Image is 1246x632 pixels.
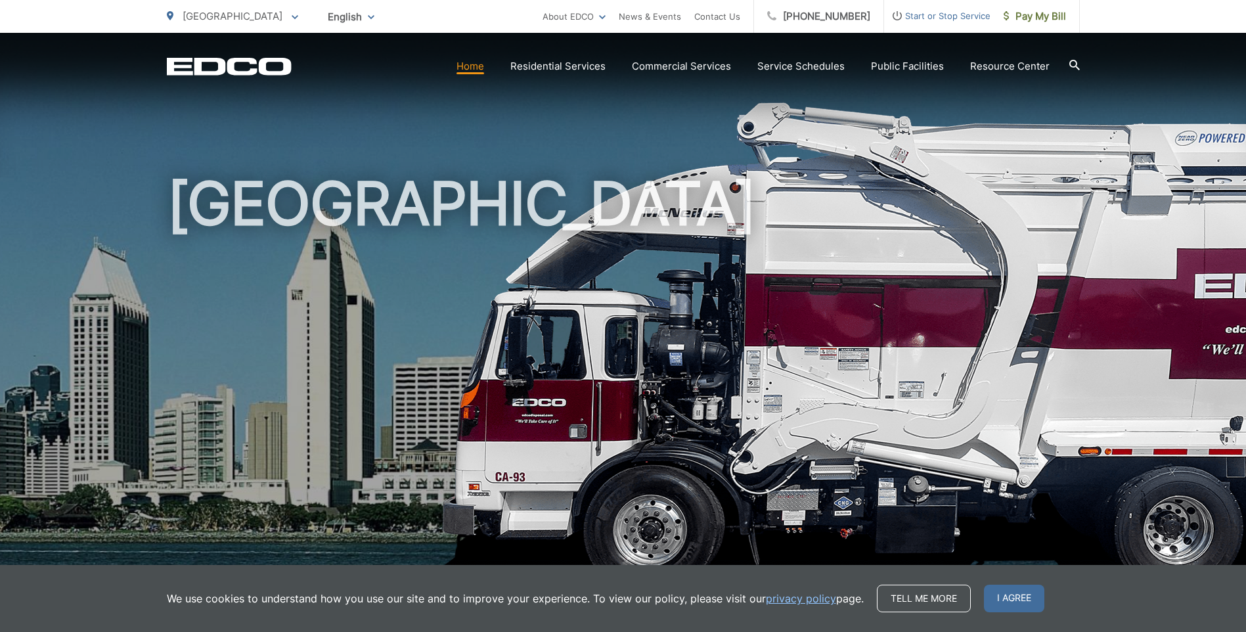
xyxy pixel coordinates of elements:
span: [GEOGRAPHIC_DATA] [183,10,282,22]
a: Commercial Services [632,58,731,74]
span: English [318,5,384,28]
a: Resource Center [970,58,1050,74]
a: News & Events [619,9,681,24]
a: Residential Services [510,58,606,74]
span: I agree [984,585,1044,612]
a: About EDCO [543,9,606,24]
span: Pay My Bill [1004,9,1066,24]
a: Service Schedules [757,58,845,74]
a: EDCD logo. Return to the homepage. [167,57,292,76]
a: Tell me more [877,585,971,612]
a: Contact Us [694,9,740,24]
a: Home [456,58,484,74]
p: We use cookies to understand how you use our site and to improve your experience. To view our pol... [167,591,864,606]
h1: [GEOGRAPHIC_DATA] [167,171,1080,587]
a: Public Facilities [871,58,944,74]
a: privacy policy [766,591,836,606]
